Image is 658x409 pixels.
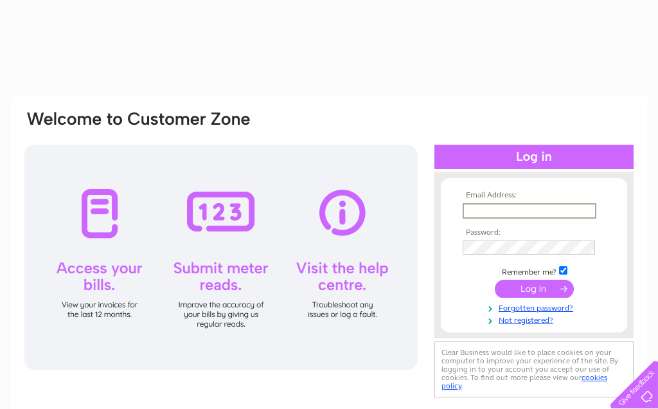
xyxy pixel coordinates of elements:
[459,264,609,277] td: Remember me?
[463,301,609,313] a: Forgotten password?
[459,191,609,200] th: Email Address:
[495,280,574,298] input: Submit
[463,313,609,325] a: Not registered?
[434,341,634,397] div: Clear Business would like to place cookies on your computer to improve your experience of the sit...
[441,373,607,390] a: cookies policy
[459,228,609,237] th: Password:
